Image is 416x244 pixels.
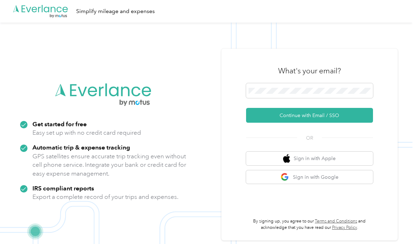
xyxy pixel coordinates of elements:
[315,219,357,224] a: Terms and Conditions
[32,120,87,128] strong: Get started for free
[246,170,373,184] button: google logoSign in with Google
[246,108,373,123] button: Continue with Email / SSO
[283,154,290,163] img: apple logo
[76,7,155,16] div: Simplify mileage and expenses
[297,134,322,142] span: OR
[246,152,373,165] button: apple logoSign in with Apple
[278,66,341,76] h3: What's your email?
[332,225,357,230] a: Privacy Policy
[281,173,289,182] img: google logo
[32,193,178,201] p: Export a complete record of your trips and expenses.
[246,218,373,231] p: By signing up, you agree to our and acknowledge that you have read our .
[32,144,130,151] strong: Automatic trip & expense tracking
[32,152,186,178] p: GPS satellites ensure accurate trip tracking even without cell phone service. Integrate your bank...
[32,128,141,137] p: Easy set up with no credit card required
[32,184,94,192] strong: IRS compliant reports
